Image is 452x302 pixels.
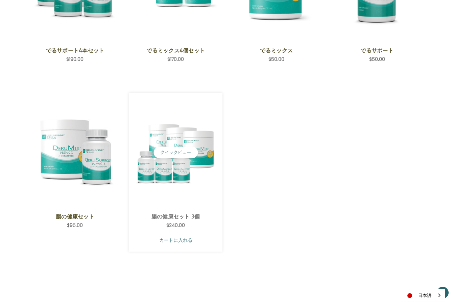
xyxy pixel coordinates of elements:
[33,98,117,208] a: ColoHealth Set,$95.00
[339,46,415,54] a: でるサポート
[138,212,214,220] a: 腸の健康セット 3個
[268,56,284,63] span: $50.00
[37,46,113,54] a: でるサポート4本セット
[134,118,217,188] img: 腸の健康セット 3個
[134,234,217,247] a: カートに入れる
[66,56,84,63] span: $190.00
[401,289,445,302] a: 日本語
[167,56,184,63] span: $170.00
[37,212,113,220] a: 腸の健康セット
[166,222,185,229] span: $240.00
[67,222,83,229] span: $95.00
[401,289,445,302] div: Language
[134,98,217,208] a: ColoHealth 3 Save,$240.00
[401,289,445,302] aside: Language selected: 日本語
[33,111,117,194] img: 腸の健康セット
[238,46,314,54] a: でるミックス
[138,46,214,54] a: でるミックス4個セット
[153,147,198,158] button: クイックビュー
[369,56,385,63] span: $50.00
